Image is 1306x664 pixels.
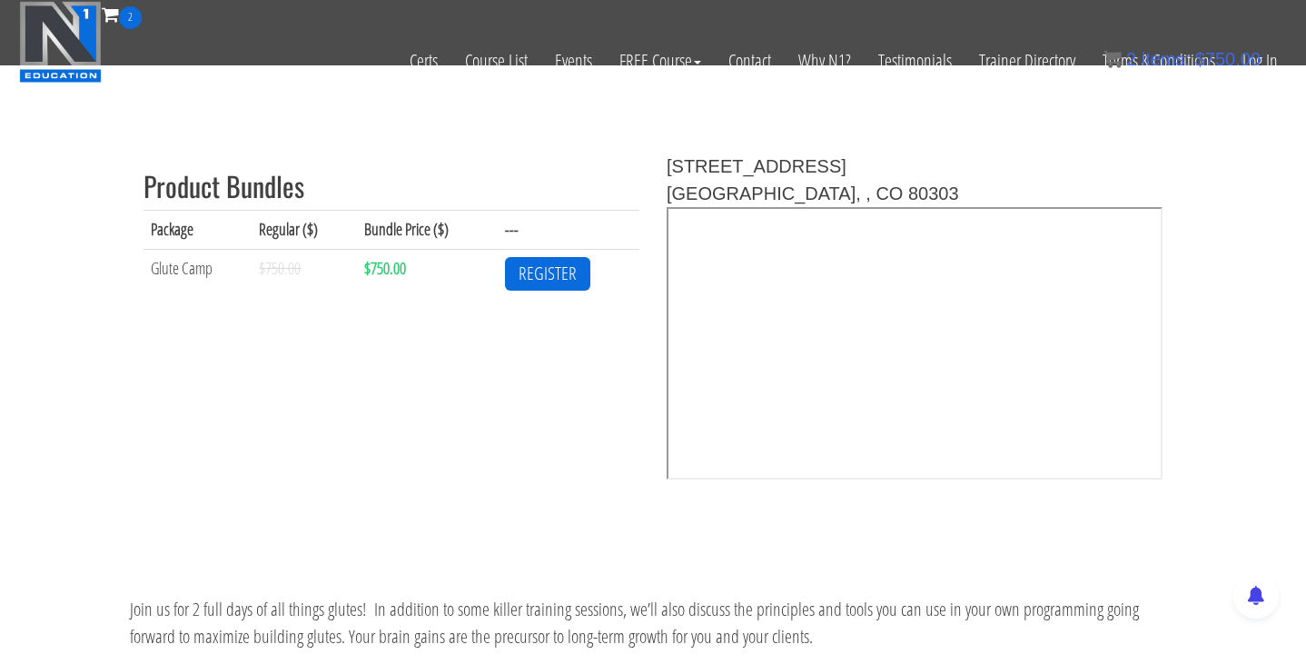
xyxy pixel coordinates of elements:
a: Events [541,29,606,93]
a: Certs [396,29,451,93]
th: Bundle Price ($) [357,211,498,250]
strong: $750.00 [364,257,406,279]
div: [STREET_ADDRESS] [667,153,1163,180]
td: $750.00 [252,249,356,297]
div: [GEOGRAPHIC_DATA], , CO 80303 [667,180,1163,207]
a: 2 items: $750.00 [1103,49,1261,69]
a: 2 [102,2,142,26]
th: Regular ($) [252,211,356,250]
a: Course List [451,29,541,93]
a: Log In [1229,29,1291,93]
a: Trainer Directory [965,29,1089,93]
span: 2 [119,6,142,29]
a: Terms & Conditions [1089,29,1229,93]
img: n1-education [19,1,102,83]
h2: Product Bundles [143,171,639,201]
p: Join us for 2 full days of all things glutes! In addition to some killer training sessions, we’ll... [130,596,1176,650]
a: FREE Course [606,29,715,93]
bdi: 750.00 [1195,49,1261,69]
a: Contact [715,29,785,93]
img: icon11.png [1103,50,1122,68]
a: Why N1? [785,29,865,93]
td: Glute Camp [143,249,252,297]
th: --- [498,211,639,250]
th: Package [143,211,252,250]
a: REGISTER [505,257,590,291]
span: items: [1142,49,1190,69]
a: Testimonials [865,29,965,93]
span: 2 [1126,49,1136,69]
span: $ [1195,49,1205,69]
